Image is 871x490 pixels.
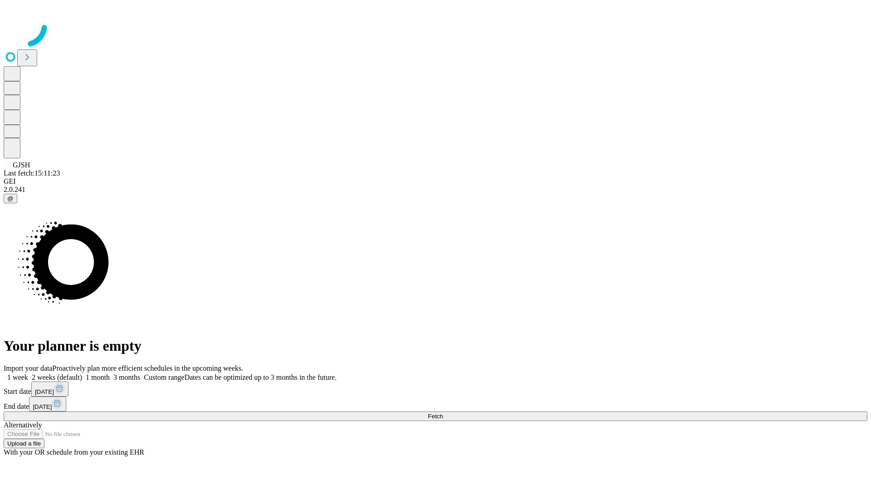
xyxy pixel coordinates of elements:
[7,195,14,202] span: @
[53,364,243,372] span: Proactively plan more efficient schedules in the upcoming weeks.
[86,373,110,381] span: 1 month
[4,421,42,429] span: Alternatively
[113,373,140,381] span: 3 months
[4,439,44,448] button: Upload a file
[7,373,28,381] span: 1 week
[35,388,54,395] span: [DATE]
[4,448,144,456] span: With your OR schedule from your existing EHR
[4,397,867,412] div: End date
[4,194,17,203] button: @
[4,338,867,354] h1: Your planner is empty
[428,413,443,420] span: Fetch
[33,403,52,410] span: [DATE]
[4,412,867,421] button: Fetch
[13,161,30,169] span: GJSH
[4,364,53,372] span: Import your data
[32,373,82,381] span: 2 weeks (default)
[4,169,60,177] span: Last fetch: 15:11:23
[4,177,867,186] div: GEI
[144,373,184,381] span: Custom range
[31,382,69,397] button: [DATE]
[4,382,867,397] div: Start date
[4,186,867,194] div: 2.0.241
[29,397,66,412] button: [DATE]
[185,373,337,381] span: Dates can be optimized up to 3 months in the future.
